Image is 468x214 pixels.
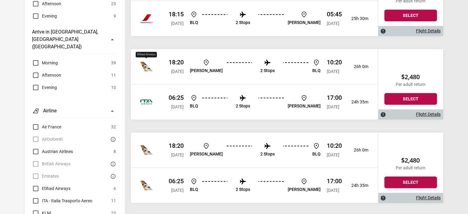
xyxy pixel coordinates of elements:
h2: $2,480 [384,157,437,164]
div: Etihad Airways [136,52,157,57]
span: 10 [111,84,116,91]
p: BLQ [312,68,321,73]
p: BLQ [190,20,198,25]
div: Flight Details [378,109,443,119]
a: Flight Details [416,112,441,117]
p: 26h 0m [347,147,368,153]
img: Qatar Airways [140,96,153,108]
span: Etihad Airways [42,185,70,192]
span: Morning [42,59,58,67]
span: [DATE] [171,152,184,157]
div: Flight Details [378,193,443,203]
p: [PERSON_NAME] [288,20,321,25]
span: 32 [111,123,116,131]
span: [DATE] [327,104,339,109]
p: [PERSON_NAME] [288,103,321,109]
p: [PERSON_NAME] [288,187,321,192]
span: 8 [114,148,116,155]
span: Austrian Airlines [42,148,73,155]
p: [PERSON_NAME] [190,68,223,73]
h2: $2,480 [384,73,437,81]
p: 2 Stops [260,68,275,73]
p: 05:45 [327,10,342,18]
p: Per adult return [384,82,437,87]
button: Arrive in [GEOGRAPHIC_DATA], [GEOGRAPHIC_DATA] ([GEOGRAPHIC_DATA]) [32,25,116,54]
label: ITA - Italia Trasporto Aereo [32,197,92,204]
span: [DATE] [171,21,184,26]
span: Evening [42,84,57,91]
button: Airline [32,103,116,118]
p: 2 Stops [236,103,250,109]
div: Etihad Airways 18:20 [DATE] [PERSON_NAME] 2 Stops BLQ 10:20 [DATE] 26h 0mEtihad Airways 06:25 [DA... [131,132,378,203]
div: Flight Details [378,26,443,36]
span: [DATE] [171,69,184,74]
button: Select [384,10,437,21]
button: There are currently no flights matching this search criteria. Try removing some search filters. [109,172,116,180]
label: Morning [32,59,58,67]
p: BLQ [312,151,321,157]
span: 11 [111,197,116,204]
img: Qatar Airways [140,60,153,73]
h3: Arrive in [GEOGRAPHIC_DATA], [GEOGRAPHIC_DATA] ([GEOGRAPHIC_DATA]) [32,28,105,50]
p: 24h 35m [347,183,368,188]
img: Qatar Airways [140,144,153,156]
div: Etihad Airways 18:20 [DATE] [PERSON_NAME] 2 Stops BLQ 10:20 [DATE] 26h 0mITA - Italia Trasporto A... [131,49,378,119]
p: 06:25 [169,94,184,101]
button: There are currently no flights matching this search criteria. Try removing some search filters. [109,160,116,168]
p: 26h 0m [347,64,368,69]
p: Per adult return [384,165,437,171]
span: 6 [114,185,116,192]
p: 2 Stops [236,20,250,25]
a: Flight Details [416,28,441,34]
span: [DATE] [171,188,184,193]
span: ITA - Italia Trasporto Aereo [42,197,92,204]
span: 11 [111,71,116,79]
label: Evening [32,12,57,20]
button: There are currently no flights matching this search criteria. Try removing some search filters. [109,135,116,143]
img: Qatar Airways [140,12,153,25]
span: [DATE] [327,21,339,26]
p: BLQ [190,103,198,109]
span: Evening [42,12,57,20]
span: [DATE] [327,188,339,193]
p: BLQ [190,187,198,192]
p: 25h 30m [347,16,368,21]
p: 10:20 [327,142,342,149]
span: Afternoon [42,71,61,79]
label: Austrian Airlines [32,148,73,155]
label: Air France [32,123,61,131]
p: 18:20 [169,59,184,66]
img: Qatar Airways [140,179,153,192]
p: 06:25 [169,177,184,185]
p: 2 Stops [260,151,275,157]
span: [DATE] [171,104,184,109]
label: Afternoon [32,71,61,79]
p: 24h 35m [347,99,368,105]
p: 18:15 [169,10,184,18]
p: 18:20 [169,142,184,149]
a: Flight Details [416,195,441,200]
p: [PERSON_NAME] [190,151,223,157]
span: 9 [114,12,116,20]
label: Evening [32,84,57,91]
button: Select [384,93,437,105]
span: Air France [42,123,61,131]
button: Select [384,176,437,188]
h3: Airline [43,107,57,115]
p: 10:20 [327,59,342,66]
p: 2 Stops [236,187,250,192]
span: [DATE] [327,69,339,74]
p: 17:00 [327,94,342,101]
span: [DATE] [327,152,339,157]
label: Etihad Airways [32,185,70,192]
p: 17:00 [327,177,342,185]
span: 39 [111,59,116,67]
